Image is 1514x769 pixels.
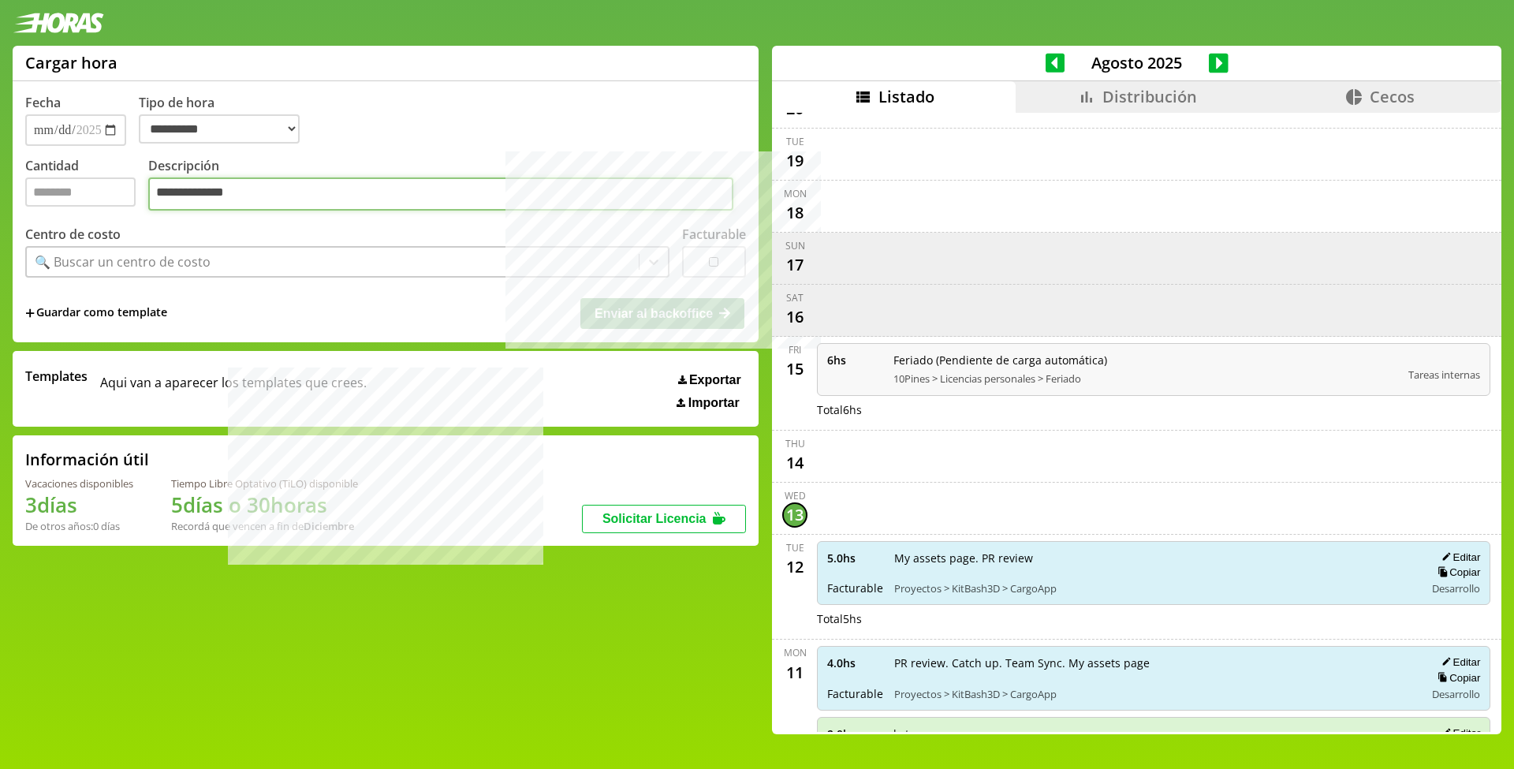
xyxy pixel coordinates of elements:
[1370,86,1415,107] span: Cecos
[582,505,746,533] button: Solicitar Licencia
[782,450,807,476] div: 14
[878,86,934,107] span: Listado
[782,148,807,174] div: 19
[786,541,804,554] div: Tue
[784,646,807,659] div: Mon
[782,357,807,382] div: 15
[25,304,35,322] span: +
[673,372,746,388] button: Exportar
[893,353,1397,368] span: Feriado (Pendiente de carga automática)
[139,94,312,146] label: Tipo de hora
[782,659,807,685] div: 11
[782,200,807,226] div: 18
[25,476,133,491] div: Vacaciones disponibles
[689,373,741,387] span: Exportar
[786,291,804,304] div: Sat
[13,13,104,33] img: logotipo
[1433,566,1480,579] button: Copiar
[784,187,807,200] div: Mon
[25,519,133,533] div: De otros años: 0 días
[827,726,882,741] span: 2.0 hs
[1433,671,1480,685] button: Copiar
[1432,687,1480,701] span: Desarrollo
[827,655,883,670] span: 4.0 hs
[171,476,358,491] div: Tiempo Libre Optativo (TiLO) disponible
[25,449,149,470] h2: Información útil
[25,52,117,73] h1: Cargar hora
[827,551,883,566] span: 5.0 hs
[893,371,1397,386] span: 10Pines > Licencias personales > Feriado
[1102,86,1197,107] span: Distribución
[25,368,88,385] span: Templates
[139,114,300,144] select: Tipo de hora
[894,551,1414,566] span: My assets page. PR review
[171,519,358,533] div: Recordá que vencen a fin de
[817,611,1490,626] div: Total 5 hs
[602,512,707,525] span: Solicitar Licencia
[35,253,211,271] div: 🔍 Buscar un centro de costo
[789,343,801,357] div: Fri
[688,396,740,410] span: Importar
[782,252,807,278] div: 17
[785,437,805,450] div: Thu
[1437,655,1480,669] button: Editar
[894,655,1414,670] span: PR review. Catch up. Team Sync. My assets page
[25,157,148,215] label: Cantidad
[1432,581,1480,595] span: Desarrollo
[171,491,358,519] h1: 5 días o 30 horas
[25,491,133,519] h1: 3 días
[148,157,746,215] label: Descripción
[100,368,367,410] span: Aqui van a aparecer los templates que crees.
[785,489,806,502] div: Wed
[894,687,1414,701] span: Proyectos > KitBash3D > CargoApp
[827,353,882,368] span: 6 hs
[25,304,167,322] span: +Guardar como template
[893,726,1414,741] span: katas
[782,554,807,580] div: 12
[894,581,1414,595] span: Proyectos > KitBash3D > CargoApp
[304,519,354,533] b: Diciembre
[782,304,807,330] div: 16
[772,113,1501,732] div: scrollable content
[25,94,61,111] label: Fecha
[25,226,121,243] label: Centro de costo
[25,177,136,207] input: Cantidad
[1408,368,1480,382] span: Tareas internas
[148,177,733,211] textarea: Descripción
[1437,551,1480,564] button: Editar
[1437,726,1480,740] button: Editar
[827,580,883,595] span: Facturable
[817,402,1490,417] div: Total 6 hs
[782,502,807,528] div: 13
[785,239,805,252] div: Sun
[682,226,746,243] label: Facturable
[1065,52,1209,73] span: Agosto 2025
[827,686,883,701] span: Facturable
[786,135,804,148] div: Tue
